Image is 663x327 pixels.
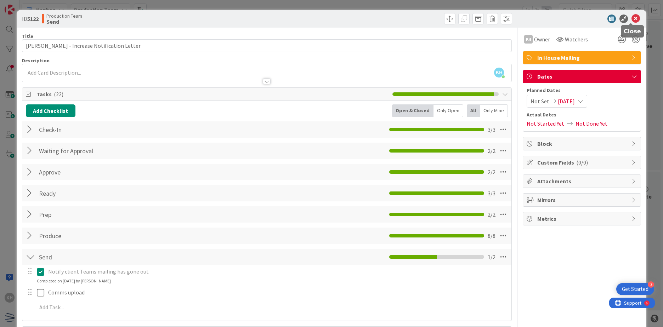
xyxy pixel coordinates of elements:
[488,125,495,134] span: 3 / 3
[537,214,628,223] span: Metrics
[488,189,495,197] span: 3 / 3
[537,196,628,204] span: Mirrors
[537,53,628,62] span: In House Mailing
[527,119,564,128] span: Not Started Yet
[22,39,512,52] input: type card name here...
[622,286,648,293] div: Get Started
[22,33,33,39] label: Title
[527,87,637,94] span: Planned Dates
[565,35,588,44] span: Watchers
[480,104,508,117] div: Only Mine
[36,166,196,178] input: Add Checklist...
[36,187,196,200] input: Add Checklist...
[624,28,641,35] h5: Close
[433,104,463,117] div: Only Open
[494,68,504,78] span: KH
[37,278,111,284] div: Completed on [DATE] by [PERSON_NAME]
[392,104,433,117] div: Open & Closed
[467,104,480,117] div: All
[537,139,628,148] span: Block
[534,35,550,44] span: Owner
[46,19,82,24] b: Send
[27,15,39,22] b: 5122
[37,3,39,8] div: 6
[488,210,495,219] span: 2 / 2
[46,13,82,19] span: Production Team
[524,35,533,44] div: KH
[22,15,39,23] span: ID
[531,97,549,105] span: Not Set
[488,231,495,240] span: 8 / 8
[576,119,607,128] span: Not Done Yet
[48,268,506,276] p: Notify client Teams mailing has gone out
[616,283,654,295] div: Open Get Started checklist, remaining modules: 3
[26,104,75,117] button: Add Checklist
[15,1,32,10] span: Support
[54,91,63,98] span: ( 22 )
[537,177,628,185] span: Attachments
[576,159,588,166] span: ( 0/0 )
[36,123,196,136] input: Add Checklist...
[36,251,196,263] input: Add Checklist...
[22,57,50,64] span: Description
[488,168,495,176] span: 2 / 2
[36,208,196,221] input: Add Checklist...
[527,111,637,119] span: Actual Dates
[36,229,196,242] input: Add Checklist...
[36,144,196,157] input: Add Checklist...
[537,72,628,81] span: Dates
[558,97,575,105] span: [DATE]
[648,281,654,288] div: 3
[48,288,506,297] p: Comms upload
[488,253,495,261] span: 1 / 2
[488,147,495,155] span: 2 / 2
[537,158,628,167] span: Custom Fields
[36,90,389,98] span: Tasks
